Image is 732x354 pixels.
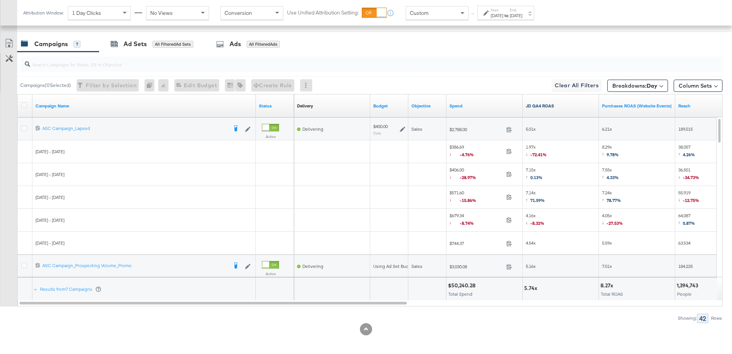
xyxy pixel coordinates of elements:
span: ↑ [602,174,607,179]
span: Clear All Filters [555,81,599,90]
span: ↑ [602,151,607,157]
span: 7.01x [602,263,612,269]
span: $386.69 [449,144,503,160]
button: Clear All Filters [552,80,602,92]
span: ↓ [449,197,460,202]
span: ↑ [526,197,530,202]
button: Breakdowns:Day [607,80,668,92]
div: Campaigns ( 0 Selected) [20,82,71,89]
button: Column Sets [674,80,722,92]
a: ASC Campaign_Prospecting Volume_Promo [42,263,228,270]
span: Delivering [302,263,323,269]
span: 5.01x [526,126,536,132]
div: Using Ad Set Budget [373,263,416,269]
div: 5.74x [524,285,539,292]
span: 7.55x [602,167,619,183]
div: [DATE] [491,13,503,19]
span: -4.76% [460,152,480,157]
span: -8.32% [530,220,544,226]
span: Sales [411,263,422,269]
span: 5.59x [602,240,612,246]
div: Ad Sets [124,40,147,48]
span: ↓ [449,151,460,157]
span: Breakdowns: [612,82,657,90]
a: Reflects the ability of your Ad Campaign to achieve delivery based on ad states, schedule and bud... [297,103,313,109]
span: 7.24x [602,190,621,205]
span: 0.87% [683,220,695,226]
input: Search Campaigns by Name, ID or Objective [30,54,658,69]
a: The maximum amount you're willing to spend on your ads, on average each day or over the lifetime ... [373,103,405,109]
span: Custom [410,10,429,16]
span: [DATE] - [DATE] [35,217,64,223]
a: ASC Campaign_Lapsed [42,125,228,133]
a: Your campaign name. [35,103,253,109]
span: 4.54x [526,240,536,246]
span: 7.15x [526,167,543,183]
div: Attribution Window: [23,10,64,16]
span: [DATE] - [DATE] [35,194,64,200]
span: ↑ [526,174,530,179]
span: 63,534 [678,240,690,246]
span: 4.16x [526,213,544,228]
strong: to [503,13,510,18]
span: -12.75% [683,197,699,203]
span: 9.78% [607,152,619,157]
span: No Views [150,10,173,16]
span: 78.77% [607,197,621,203]
span: ↓ [449,219,460,225]
sub: Daily [373,131,381,135]
span: 184,225 [678,263,693,269]
b: Day [647,82,657,89]
span: 38,057 [678,144,695,160]
label: Active [262,134,279,139]
span: -15.86% [460,197,482,203]
span: ↓ [678,197,683,202]
div: Delivery [297,103,313,109]
a: Your campaign's objective. [411,103,443,109]
span: Total ROAS [601,291,623,297]
span: 6.21x [602,126,612,132]
div: 0 [144,79,158,91]
span: $571.60 [449,190,503,205]
span: -28.97% [460,175,482,180]
span: ↓ [526,219,530,225]
span: 8.29x [602,144,619,160]
div: [DATE] [510,13,522,19]
span: 189,015 [678,126,693,132]
span: 0.13% [530,175,543,180]
span: 1.97x [526,144,547,160]
a: The total amount spent to date. [449,103,520,109]
span: Sales [411,126,422,132]
div: Showing: [677,316,697,321]
div: ASC Campaign_Prospecting Volume_Promo [42,263,228,269]
span: -34.73% [683,175,699,180]
div: Results from 7 Campaigns [40,286,101,292]
span: ↑ [602,197,607,202]
span: 71.59% [530,197,545,203]
a: Shows the current state of your Ad Campaign. [259,103,291,109]
div: ASC Campaign_Lapsed [42,125,228,131]
div: Rows [711,316,722,321]
label: Start: [491,8,503,13]
label: End: [510,8,522,13]
div: Campaigns [34,40,68,48]
span: -8.74% [460,220,480,226]
span: 7.14x [526,190,545,205]
span: 4.05x [602,213,623,228]
span: $679.34 [449,213,503,228]
a: The total value of the purchase actions divided by spend tracked by your Custom Audience pixel on... [602,103,672,109]
span: -27.53% [607,220,623,226]
div: 1,394,743 [677,282,700,289]
span: $3,030.08 [449,264,503,269]
span: 5.16x [526,263,536,269]
span: 36,501 [678,167,699,183]
span: 55,919 [678,190,699,205]
span: [DATE] - [DATE] [35,149,64,154]
span: Conversion [225,10,252,16]
span: 64,087 [678,213,695,228]
div: Ads [230,40,241,48]
span: [DATE] - [DATE] [35,240,64,246]
span: $2,788.00 [449,127,503,132]
div: 7 [74,41,80,48]
div: All Filtered Ad Sets [152,41,193,48]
